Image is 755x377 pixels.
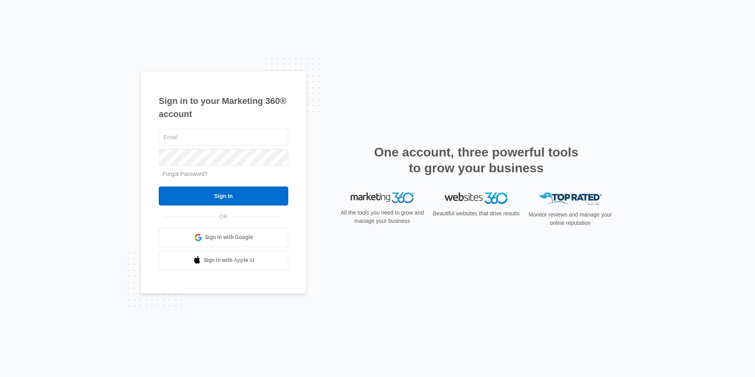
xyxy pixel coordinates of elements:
[159,94,288,121] h1: Sign in to your Marketing 360® account
[539,192,602,205] img: Top Rated Local
[159,187,288,205] input: Sign In
[432,209,520,218] p: Beautiful websites that drive results
[204,256,254,264] span: Sign in with Apple Id
[159,251,288,270] a: Sign in with Apple Id
[214,213,233,221] span: OR
[445,192,508,204] img: Websites 360
[205,233,253,241] span: Sign in with Google
[159,228,288,247] a: Sign in with Google
[526,211,614,227] p: Monitor reviews and manage your online reputation
[372,144,581,176] h2: One account, three powerful tools to grow your business
[338,209,426,225] p: All the tools you need to grow and manage your business
[159,129,288,145] input: Email
[351,192,414,204] img: Marketing 360
[163,171,208,177] a: Forgot Password?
